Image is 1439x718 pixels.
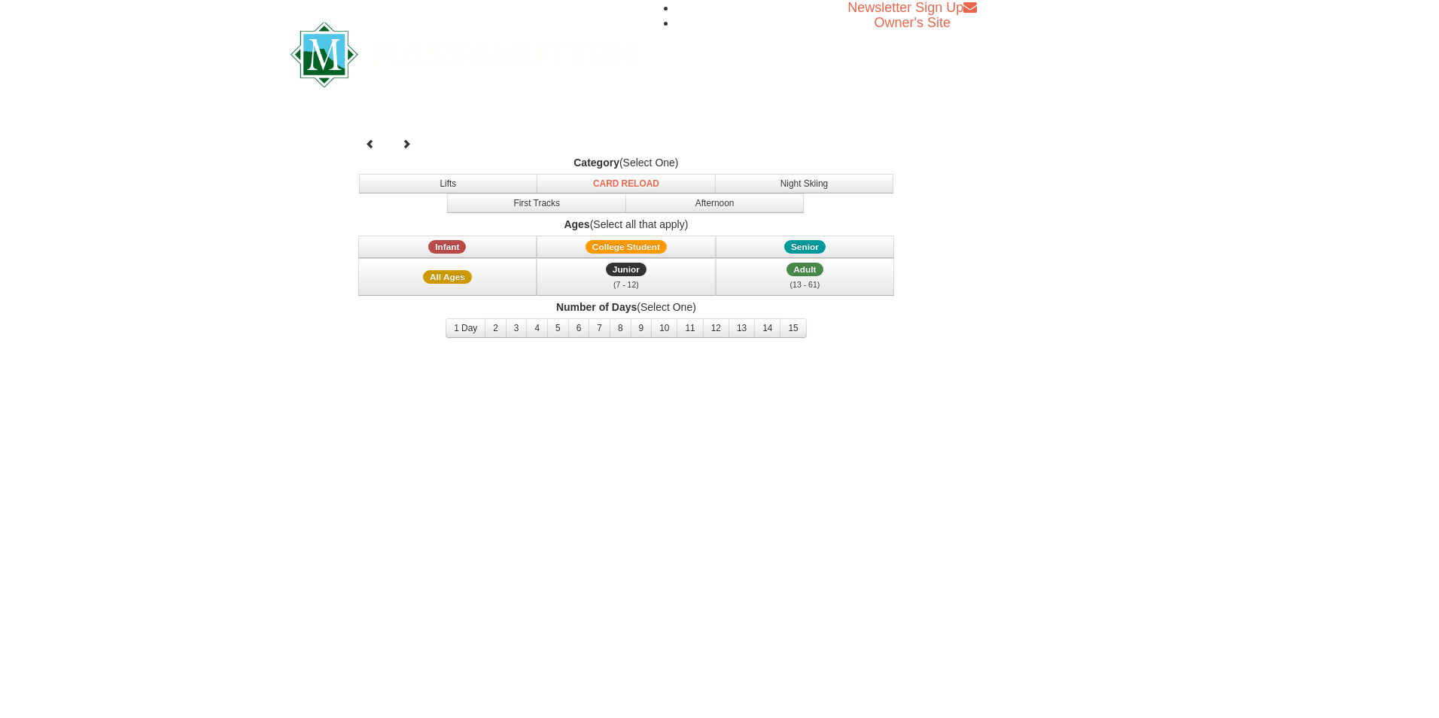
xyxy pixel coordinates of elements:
[355,300,897,315] label: (Select One)
[291,22,635,87] img: Massanutten Resort Logo
[589,318,610,338] button: 7
[610,318,631,338] button: 8
[716,236,895,258] button: Senior
[359,174,538,193] button: Lifts
[537,236,716,258] button: College Student
[546,277,706,292] div: (7 - 12)
[729,318,755,338] button: 13
[358,258,537,296] button: All Ages
[606,263,646,276] span: Junior
[537,174,716,193] button: Card Reload
[564,218,589,230] strong: Ages
[784,240,826,254] span: Senior
[537,258,716,296] button: Junior (7 - 12)
[786,263,823,276] span: Adult
[428,240,466,254] span: Infant
[625,193,805,213] button: Afternoon
[485,318,507,338] button: 2
[423,270,472,284] span: All Ages
[556,301,637,313] strong: Number of Days
[875,15,951,30] a: Owner's Site
[586,240,667,254] span: College Student
[754,318,780,338] button: 14
[446,318,485,338] button: 1 Day
[291,35,635,70] a: Massanutten Resort
[780,318,806,338] button: 15
[447,193,626,213] button: First Tracks
[358,236,537,258] button: Infant
[355,217,897,232] label: (Select all that apply)
[547,318,569,338] button: 5
[526,318,548,338] button: 4
[651,318,677,338] button: 10
[703,318,729,338] button: 12
[726,277,885,292] div: (13 - 61)
[568,318,590,338] button: 6
[631,318,653,338] button: 9
[506,318,528,338] button: 3
[677,318,703,338] button: 11
[715,174,894,193] button: Night Skiing
[716,258,895,296] button: Adult (13 - 61)
[573,157,619,169] strong: Category
[355,155,897,170] label: (Select One)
